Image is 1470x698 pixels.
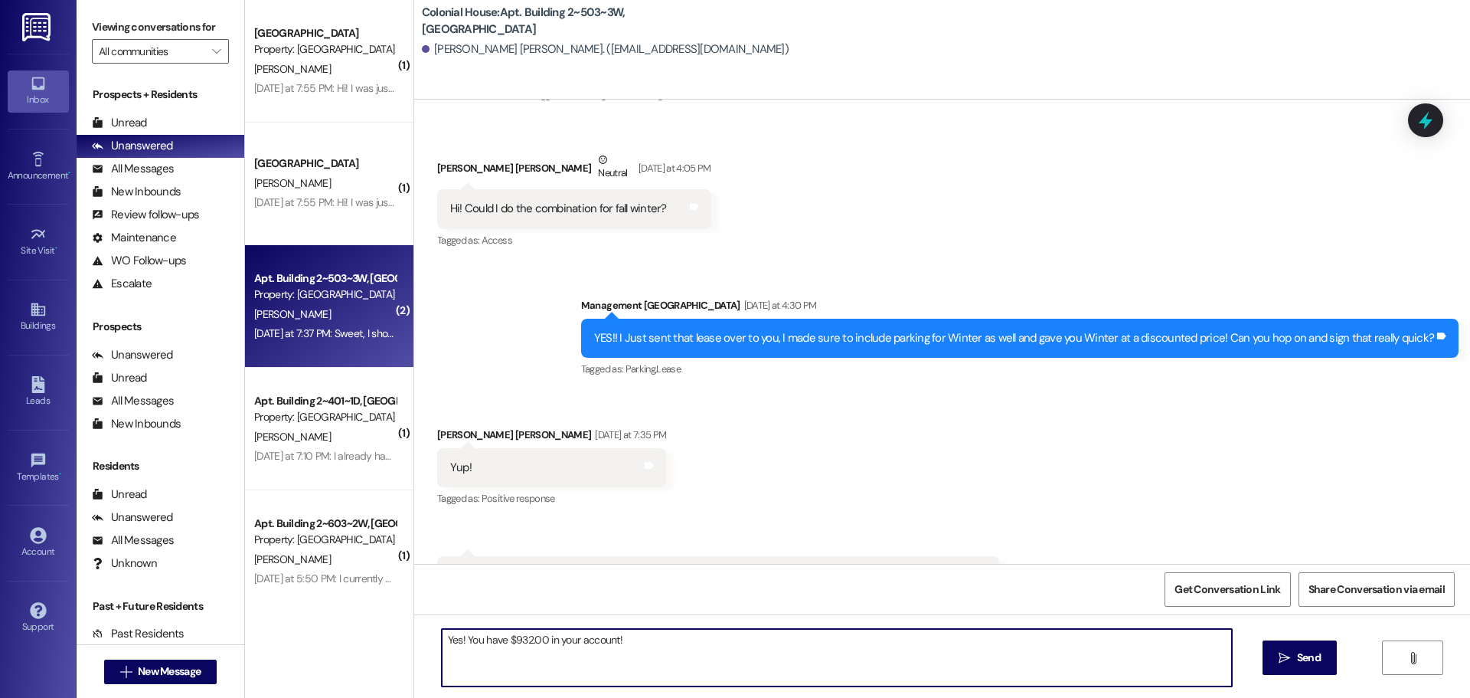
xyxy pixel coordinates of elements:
[254,176,331,190] span: [PERSON_NAME]
[92,184,181,200] div: New Inbounds
[8,297,69,338] a: Buildings
[422,41,789,57] div: [PERSON_NAME] [PERSON_NAME]. ([EMAIL_ADDRESS][DOMAIN_NAME])
[8,598,69,639] a: Support
[59,469,61,480] span: •
[437,487,666,510] div: Tagged as:
[92,138,173,154] div: Unanswered
[8,447,69,489] a: Templates •
[254,572,841,585] div: [DATE] at 5:50 PM: I currently have a year contract, do I need to apply for a parking pass, or is...
[450,460,472,476] div: Yup!
[632,88,687,101] span: Parking issue ,
[92,510,173,526] div: Unanswered
[254,326,816,340] div: [DATE] at 7:37 PM: Sweet, I should have some credit on my account from a payment that was refunde...
[687,88,745,101] span: Lease renewal
[92,416,181,432] div: New Inbounds
[656,362,681,375] span: Lease
[1297,650,1321,666] span: Send
[1174,582,1280,598] span: Get Conversation Link
[254,430,331,444] span: [PERSON_NAME]
[1263,641,1337,675] button: Send
[581,297,1459,319] div: Management [GEOGRAPHIC_DATA]
[482,234,512,247] span: Access
[77,87,244,103] div: Prospects + Residents
[92,15,229,39] label: Viewing conversations for
[254,393,396,409] div: Apt. Building 2~401~1D, [GEOGRAPHIC_DATA]
[254,270,396,287] div: Apt. Building 2~503~3W, [GEOGRAPHIC_DATA]
[120,666,132,678] i: 
[1298,572,1455,607] button: Share Conversation via email
[92,115,147,131] div: Unread
[77,319,244,335] div: Prospects
[595,152,630,184] div: Neutral
[740,297,817,313] div: [DATE] at 4:30 PM
[138,664,201,680] span: New Message
[437,229,711,251] div: Tagged as:
[254,449,455,463] div: [DATE] at 7:10 PM: I already have one correct?
[450,201,667,217] div: Hi! Could I do the combination for fall winter?
[92,393,174,409] div: All Messages
[254,81,1329,95] div: [DATE] at 7:55 PM: Hi! I was just given a document to sign that I didn't ask for. It's a modifica...
[1308,582,1445,598] span: Share Conversation via email
[254,195,1329,209] div: [DATE] at 7:55 PM: Hi! I was just given a document to sign that I didn't ask for. It's a modifica...
[92,161,174,177] div: All Messages
[8,523,69,564] a: Account
[92,276,152,292] div: Escalate
[635,160,711,176] div: [DATE] at 4:05 PM
[442,629,1232,687] textarea: Yes! You have $932.00 in your account
[254,552,331,566] span: [PERSON_NAME]
[92,253,186,269] div: WO Follow-ups
[8,372,69,413] a: Leads
[92,626,185,642] div: Past Residents
[77,598,244,614] div: Past + Future Residents
[8,221,69,263] a: Site Visit •
[1165,572,1290,607] button: Get Conversation Link
[591,427,666,443] div: [DATE] at 7:35 PM
[254,532,396,548] div: Property: [GEOGRAPHIC_DATA]
[422,5,728,38] b: Colonial House: Apt. Building 2~503~3W, [GEOGRAPHIC_DATA]
[92,370,147,386] div: Unread
[55,243,57,254] span: •
[104,660,217,684] button: New Message
[1407,652,1419,664] i: 
[607,88,632,101] span: Lease ,
[92,555,157,572] div: Unknown
[576,88,607,101] span: Parking ,
[254,307,331,321] span: [PERSON_NAME]
[68,168,70,179] span: •
[594,330,1434,346] div: YES!! I Just sent that lease over to you, I made sure to include parking for Winter as well and g...
[437,152,711,189] div: [PERSON_NAME] [PERSON_NAME]
[22,13,54,41] img: ResiDesk Logo
[254,156,396,172] div: [GEOGRAPHIC_DATA]
[482,492,555,505] span: Positive response
[254,516,396,532] div: Apt. Building 2~603~2W, [GEOGRAPHIC_DATA]
[254,25,396,41] div: [GEOGRAPHIC_DATA]
[437,427,666,448] div: [PERSON_NAME] [PERSON_NAME]
[92,487,147,503] div: Unread
[92,230,176,246] div: Maintenance
[212,45,220,57] i: 
[254,41,396,57] div: Property: [GEOGRAPHIC_DATA]
[92,533,174,549] div: All Messages
[92,347,173,363] div: Unanswered
[8,70,69,112] a: Inbox
[254,409,396,425] div: Property: [GEOGRAPHIC_DATA]
[99,39,204,64] input: All communities
[254,287,396,303] div: Property: [GEOGRAPHIC_DATA]
[92,207,199,223] div: Review follow-ups
[254,62,331,76] span: [PERSON_NAME]
[77,458,244,474] div: Residents
[626,362,657,375] span: Parking ,
[1279,652,1290,664] i: 
[581,358,1459,380] div: Tagged as:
